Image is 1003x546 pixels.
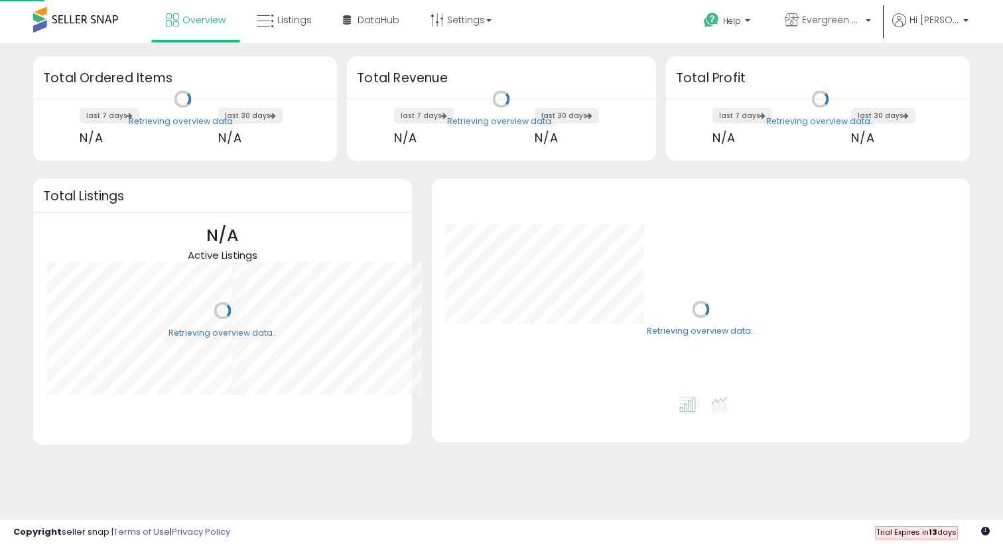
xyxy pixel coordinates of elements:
[703,12,720,29] i: Get Help
[172,525,230,538] a: Privacy Policy
[129,115,237,127] div: Retrieving overview data..
[113,525,170,538] a: Terms of Use
[766,115,874,127] div: Retrieving overview data..
[802,13,862,27] span: Evergreen Titans
[168,327,277,339] div: Retrieving overview data..
[892,13,969,43] a: Hi [PERSON_NAME]
[909,13,959,27] span: Hi [PERSON_NAME]
[929,527,937,537] b: 13
[358,13,399,27] span: DataHub
[447,115,555,127] div: Retrieving overview data..
[693,2,764,43] a: Help
[647,326,755,338] div: Retrieving overview data..
[13,526,230,539] div: seller snap | |
[277,13,312,27] span: Listings
[13,525,62,538] strong: Copyright
[182,13,226,27] span: Overview
[723,15,741,27] span: Help
[876,527,957,537] span: Trial Expires in days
